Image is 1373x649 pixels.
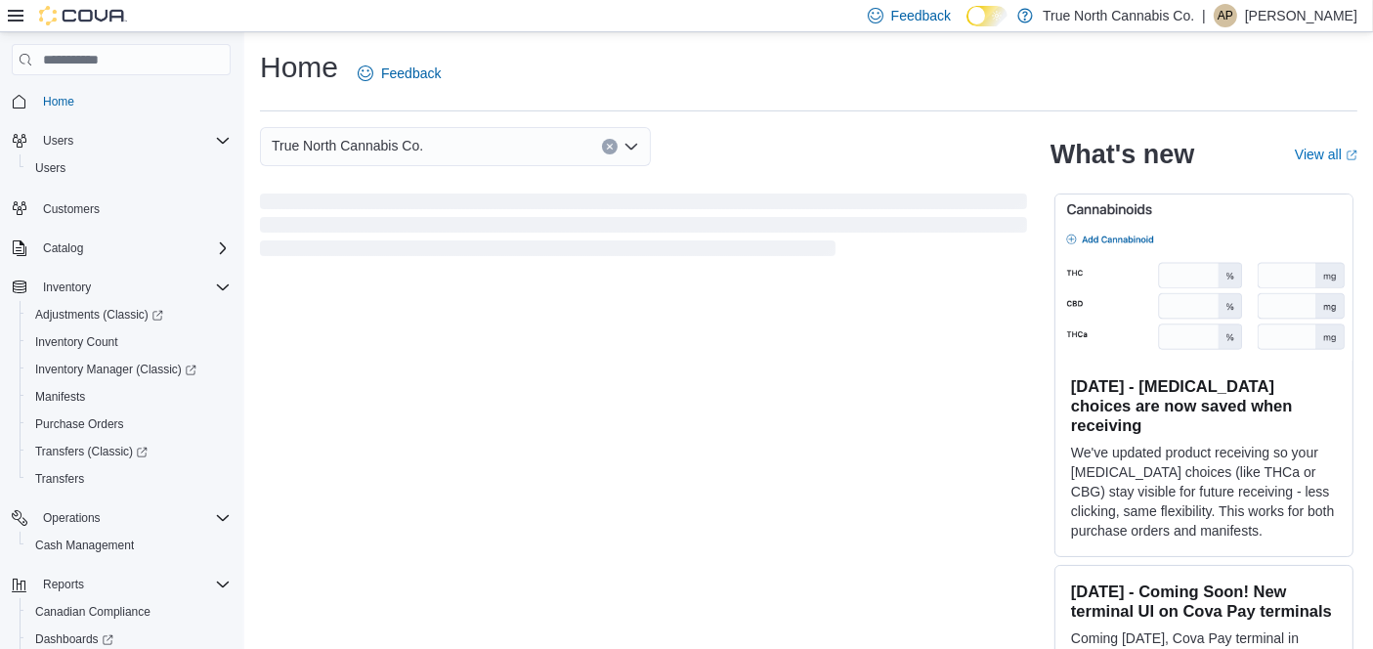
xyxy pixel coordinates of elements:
[891,6,951,25] span: Feedback
[4,235,238,262] button: Catalog
[260,197,1027,260] span: Loading
[27,385,93,409] a: Manifests
[381,64,441,83] span: Feedback
[27,600,231,624] span: Canadian Compliance
[27,156,73,180] a: Users
[20,383,238,411] button: Manifests
[35,471,84,487] span: Transfers
[20,356,238,383] a: Inventory Manager (Classic)
[20,438,238,465] a: Transfers (Classic)
[35,90,82,113] a: Home
[27,440,155,463] a: Transfers (Classic)
[272,134,423,157] span: True North Cannabis Co.
[35,416,124,432] span: Purchase Orders
[27,330,126,354] a: Inventory Count
[39,6,127,25] img: Cova
[20,598,238,626] button: Canadian Compliance
[1214,4,1237,27] div: Andrew Patterson
[35,631,113,647] span: Dashboards
[35,237,91,260] button: Catalog
[27,440,231,463] span: Transfers (Classic)
[35,129,81,152] button: Users
[27,600,158,624] a: Canadian Compliance
[27,303,171,326] a: Adjustments (Classic)
[35,129,231,152] span: Users
[35,89,231,113] span: Home
[43,577,84,592] span: Reports
[35,538,134,553] span: Cash Management
[966,6,1008,26] input: Dark Mode
[20,328,238,356] button: Inventory Count
[35,604,150,620] span: Canadian Compliance
[20,532,238,559] button: Cash Management
[27,467,92,491] a: Transfers
[27,156,231,180] span: Users
[966,26,967,27] span: Dark Mode
[4,127,238,154] button: Users
[43,280,91,295] span: Inventory
[27,385,231,409] span: Manifests
[27,303,231,326] span: Adjustments (Classic)
[1071,582,1337,621] h3: [DATE] - Coming Soon! New terminal UI on Cova Pay terminals
[4,87,238,115] button: Home
[43,240,83,256] span: Catalog
[35,506,231,530] span: Operations
[20,154,238,182] button: Users
[35,307,163,323] span: Adjustments (Classic)
[27,330,231,354] span: Inventory Count
[623,139,639,154] button: Open list of options
[260,48,338,87] h1: Home
[4,504,238,532] button: Operations
[1051,139,1194,170] h2: What's new
[35,334,118,350] span: Inventory Count
[27,534,231,557] span: Cash Management
[35,195,231,220] span: Customers
[4,194,238,222] button: Customers
[35,573,92,596] button: Reports
[43,201,100,217] span: Customers
[35,276,231,299] span: Inventory
[1043,4,1194,27] p: True North Cannabis Co.
[27,412,231,436] span: Purchase Orders
[20,465,238,493] button: Transfers
[35,506,108,530] button: Operations
[1346,150,1357,161] svg: External link
[35,197,107,221] a: Customers
[35,573,231,596] span: Reports
[43,94,74,109] span: Home
[1218,4,1233,27] span: AP
[20,301,238,328] a: Adjustments (Classic)
[1071,376,1337,435] h3: [DATE] - [MEDICAL_DATA] choices are now saved when receiving
[27,412,132,436] a: Purchase Orders
[27,358,231,381] span: Inventory Manager (Classic)
[602,139,618,154] button: Clear input
[43,133,73,149] span: Users
[350,54,449,93] a: Feedback
[43,510,101,526] span: Operations
[35,276,99,299] button: Inventory
[35,160,65,176] span: Users
[35,444,148,459] span: Transfers (Classic)
[1071,443,1337,541] p: We've updated product receiving so your [MEDICAL_DATA] choices (like THCa or CBG) stay visible fo...
[4,274,238,301] button: Inventory
[4,571,238,598] button: Reports
[20,411,238,438] button: Purchase Orders
[35,389,85,405] span: Manifests
[35,237,231,260] span: Catalog
[1202,4,1206,27] p: |
[27,467,231,491] span: Transfers
[1295,147,1357,162] a: View allExternal link
[1245,4,1357,27] p: [PERSON_NAME]
[27,358,204,381] a: Inventory Manager (Classic)
[27,534,142,557] a: Cash Management
[35,362,196,377] span: Inventory Manager (Classic)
